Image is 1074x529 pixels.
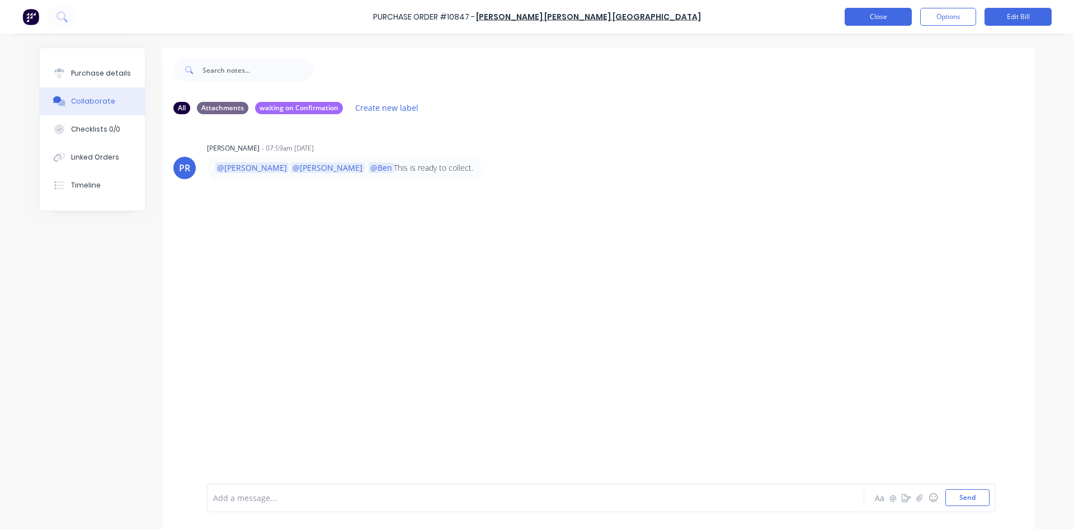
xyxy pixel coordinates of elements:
div: Linked Orders [71,152,119,162]
button: Create new label [350,100,425,115]
button: Send [945,489,990,506]
button: Checklists 0/0 [40,115,145,143]
button: Aa [873,491,886,504]
input: Search notes... [202,59,313,81]
div: Purchase details [71,68,131,78]
p: This is ready to collect. [215,162,473,174]
button: ☺ [926,491,940,504]
div: [PERSON_NAME] [207,143,260,153]
button: Options [920,8,976,26]
a: [PERSON_NAME] [PERSON_NAME] [GEOGRAPHIC_DATA] [476,11,701,22]
span: @[PERSON_NAME] [291,162,364,173]
button: Edit Bill [984,8,1052,26]
button: @ [886,491,899,504]
button: Collaborate [40,87,145,115]
div: Attachments [197,102,248,114]
button: Linked Orders [40,143,145,171]
div: All [173,102,190,114]
div: Collaborate [71,96,115,106]
div: Timeline [71,180,101,190]
span: @Ben [369,162,394,173]
button: Close [845,8,912,26]
div: Purchase Order #10847 - [373,11,475,23]
div: - 07:59am [DATE] [262,143,314,153]
img: Factory [22,8,39,25]
span: @[PERSON_NAME] [215,162,289,173]
button: Purchase details [40,59,145,87]
div: PR [179,161,190,175]
button: Timeline [40,171,145,199]
div: Checklists 0/0 [71,124,120,134]
div: waiting on Confirmation [255,102,343,114]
